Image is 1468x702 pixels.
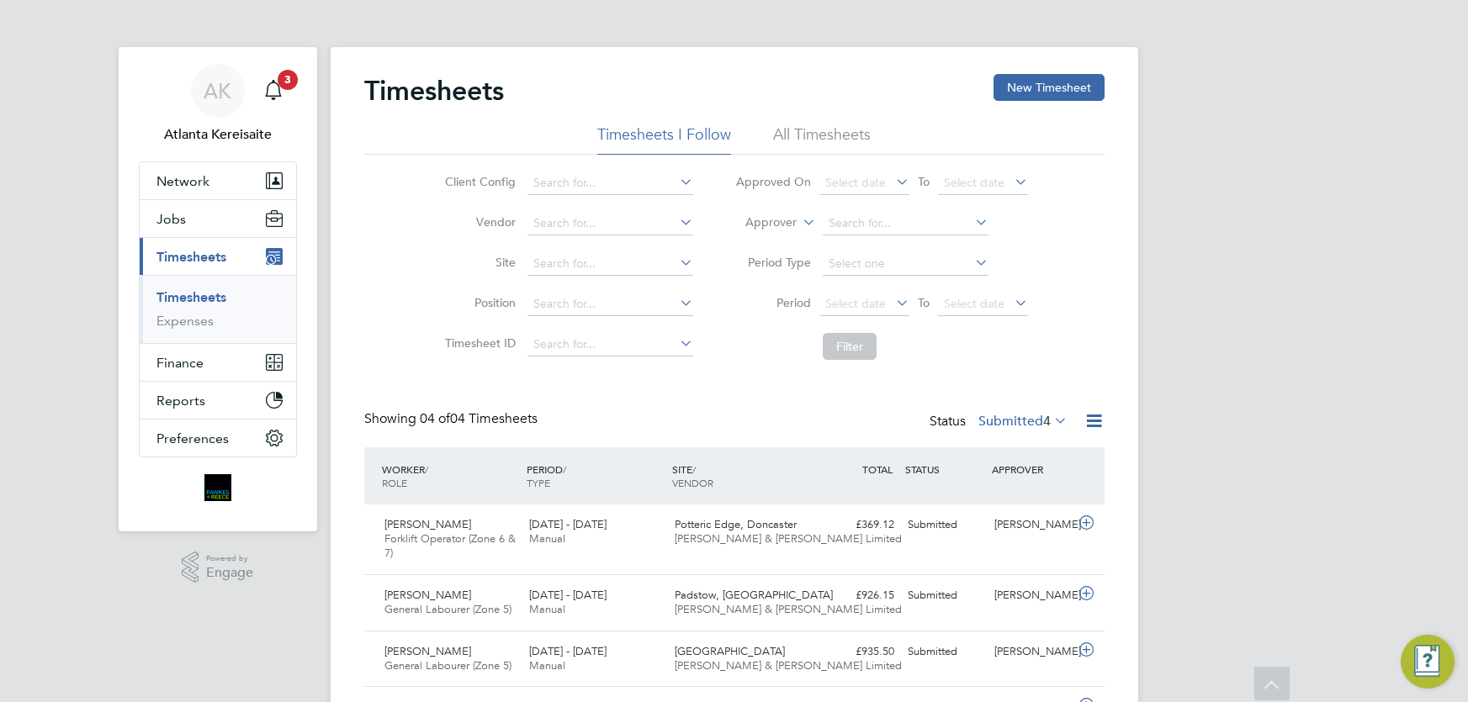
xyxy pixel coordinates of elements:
label: Timesheet ID [440,335,516,351]
div: [PERSON_NAME] [988,582,1075,610]
a: 3 [257,64,290,118]
button: Finance [140,344,296,381]
span: Select date [825,175,886,190]
span: Potteric Edge, Doncaster [675,517,797,531]
label: Approver [721,214,797,231]
span: [PERSON_NAME] [384,588,471,602]
span: / [563,462,566,476]
div: [PERSON_NAME] [988,638,1075,666]
span: Atlanta Kereisaite [139,124,297,145]
label: Approved On [735,174,811,189]
button: Reports [140,382,296,419]
div: STATUS [901,454,988,484]
div: Submitted [901,511,988,539]
span: Manual [529,531,565,546]
div: Submitted [901,582,988,610]
a: Powered byEngage [182,552,253,583]
span: 04 of [420,410,450,427]
button: Timesheets [140,238,296,275]
label: Vendor [440,214,516,230]
a: AKAtlanta Kereisaite [139,64,297,145]
div: £369.12 [813,511,901,539]
span: Padstow, [GEOGRAPHIC_DATA] [675,588,833,602]
button: Engage Resource Center [1401,635,1455,689]
div: SITE [668,454,813,498]
span: Manual [529,602,565,616]
span: VENDOR [672,476,713,489]
span: Finance [156,355,204,371]
span: [PERSON_NAME] & [PERSON_NAME] Limited [675,531,902,546]
label: Client Config [440,174,516,189]
span: ROLE [382,476,407,489]
span: Select date [825,296,886,311]
span: [PERSON_NAME] & [PERSON_NAME] Limited [675,658,902,673]
span: Reports [156,393,205,409]
span: Preferences [156,430,229,446]
span: [DATE] - [DATE] [529,588,607,602]
span: Select date [944,296,1004,311]
span: 04 Timesheets [420,410,538,427]
span: Engage [206,566,253,580]
h2: Timesheets [364,74,504,108]
a: Expenses [156,313,214,329]
span: General Labourer (Zone 5) [384,658,511,673]
label: Position [440,295,516,310]
button: Filter [823,333,877,360]
span: [PERSON_NAME] & [PERSON_NAME] Limited [675,602,902,616]
input: Select one [823,252,988,276]
span: Manual [529,658,565,673]
a: Go to home page [139,474,297,501]
div: Showing [364,410,541,428]
span: 4 [1043,413,1051,430]
span: Network [156,173,209,189]
span: AK [204,80,231,102]
input: Search for... [527,212,693,235]
label: Submitted [978,413,1068,430]
span: [GEOGRAPHIC_DATA] [675,644,785,658]
div: £926.15 [813,582,901,610]
span: 3 [278,70,298,90]
li: Timesheets I Follow [597,124,731,155]
label: Period Type [735,255,811,270]
span: Forklift Operator (Zone 6 & 7) [384,531,516,560]
span: TYPE [527,476,550,489]
span: [PERSON_NAME] [384,644,471,658]
nav: Main navigation [119,47,317,531]
div: Status [930,410,1071,434]
button: New Timesheet [994,74,1105,101]
span: Timesheets [156,249,226,265]
label: Site [440,255,516,270]
li: All Timesheets [773,124,871,155]
span: TOTAL [862,462,893,476]
span: To [913,292,935,314]
span: / [692,462,696,476]
span: [PERSON_NAME] [384,517,471,531]
input: Search for... [527,252,693,276]
span: Jobs [156,211,186,227]
span: [DATE] - [DATE] [529,517,607,531]
input: Search for... [527,333,693,356]
input: Search for... [527,293,693,316]
div: Timesheets [140,275,296,343]
button: Network [140,162,296,199]
a: Timesheets [156,289,226,305]
span: / [425,462,428,476]
button: Preferences [140,420,296,457]
div: PERIOD [522,454,668,498]
label: Period [735,295,811,310]
span: Powered by [206,552,253,566]
input: Search for... [527,172,693,195]
span: General Labourer (Zone 5) [384,602,511,616]
div: WORKER [378,454,523,498]
div: Submitted [901,638,988,666]
img: bromak-logo-retina.png [204,474,231,501]
span: To [913,171,935,193]
span: [DATE] - [DATE] [529,644,607,658]
input: Search for... [823,212,988,235]
div: APPROVER [988,454,1075,484]
button: Jobs [140,200,296,237]
div: [PERSON_NAME] [988,511,1075,539]
span: Select date [944,175,1004,190]
div: £935.50 [813,638,901,666]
